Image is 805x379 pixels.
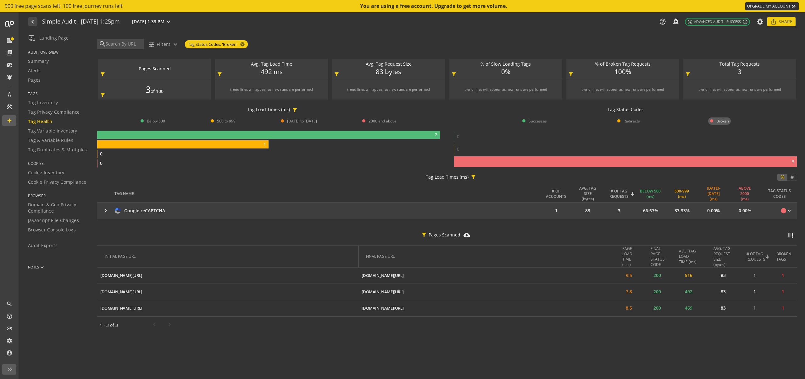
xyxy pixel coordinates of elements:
div: AVG. TAG REQUEST SIZE (bytes) [713,246,733,267]
mat-icon: help_outline [659,18,666,25]
mat-icon: filter_alt [568,71,574,77]
mat-icon: cancel [237,42,246,47]
span: 83 bytes [376,67,401,77]
div: Total Tag Requests [686,61,793,68]
span: disappointed reaction [84,317,100,329]
div: BROKENTAGS [776,251,794,262]
text: 1 [264,141,266,147]
img: 1176.svg [114,208,121,214]
div: FINAL PAGE STATUS CODE [651,246,665,267]
mat-icon: filter_alt [685,71,691,77]
span: 😐 [103,317,113,329]
p: Pages Scanned [429,232,460,241]
mat-icon: info_outline [742,19,748,24]
div: AVG. TAG SIZE (bytes) [577,186,598,202]
mat-icon: filter_alt [217,71,223,77]
div: FINAL PAGESTATUS CODE [651,246,668,267]
div: [DATE]-[DATE] (ms) [703,186,724,202]
span: Audit Exports [28,242,58,249]
h1: Simple Audit - 26 September 2025 | 1:25pm [42,19,120,25]
td: 1 [741,268,769,284]
mat-icon: mark_email_read [6,62,13,68]
td: 516 [671,268,706,284]
mat-icon: cloud_download_filled [464,232,470,238]
div: [DOMAIN_NAME][URL] [100,273,142,279]
mat-icon: filter_alt [100,71,106,77]
button: Collapse window [189,3,201,14]
text: 2 [435,132,437,138]
div: INITIAL PAGE URL [105,254,353,259]
button: Previous page [147,318,162,333]
mat-icon: shuffle [687,19,692,24]
span: Domain & Geo Privacy Compliance [28,202,89,214]
mat-icon: add [6,117,13,124]
div: 1 - 3 of 3 [100,322,147,328]
span: 492 ms [261,67,283,77]
text: 0 [100,151,103,157]
span: # [788,174,796,180]
div: Tag Status Codes [608,106,644,113]
mat-icon: keyboard_arrow_down [786,208,792,214]
div: AVG. TAGREQUEST SIZE(bytes) [713,246,737,267]
div: ABOVE 2000(ms) [734,186,761,202]
div: Pages Scanned [101,66,208,72]
td: 83 [575,203,606,219]
mat-icon: search [6,301,13,307]
div: 500-999(ms) [671,188,698,199]
span: Pages [28,77,41,83]
span: COOKIES [28,161,89,166]
span: Tag Health [28,118,52,125]
text: 0 [457,146,459,152]
span: % [778,174,787,180]
mat-icon: help_outline [6,313,13,319]
div: PAGE LOAD TIME(sec) [622,246,640,267]
span: Cookie Privacy Compliance [28,179,86,185]
a: Open in help center [83,337,133,342]
mat-icon: multiline_chart [6,325,13,332]
span: 😃 [120,317,129,329]
div: FINAL PAGE URL [366,254,395,259]
div: You are using a free account. Upgrade to get more volume. [360,3,508,10]
mat-icon: circle [780,208,787,214]
div: 66.67% [640,206,661,215]
span: AUDIT OVERVIEW [28,50,89,55]
span: neutral face reaction [100,317,116,329]
div: Google reCAPTCHA [124,208,165,214]
span: Successes [529,118,547,124]
td: 1 [769,284,797,300]
div: [DOMAIN_NAME][URL] [100,289,142,295]
mat-icon: architecture [6,91,13,98]
td: 83 [706,284,741,300]
mat-icon: expand_more [172,41,179,48]
span: Filters [157,39,170,50]
td: 9.5 [615,268,643,284]
mat-icon: ios_share [770,19,777,25]
mat-icon: important_devices [28,34,36,42]
text: 3 [792,159,794,165]
span: Summary [28,58,49,64]
div: FINAL PAGE URL [366,254,612,259]
text: 0 [457,133,459,139]
span: Redirects [624,118,640,124]
mat-icon: filter_alt [451,71,457,77]
div: # OF TAG REQUESTS [747,251,765,262]
span: JavaScript File Changes [28,217,79,224]
span: smiley reaction [116,317,133,329]
span: of 100 [151,88,164,95]
div: [DOMAIN_NAME][URL] [362,273,403,279]
div: BROKEN TAGS [776,251,791,262]
td: 1 [769,268,797,284]
mat-icon: filter_alt [100,92,106,98]
div: ABOVE 2000 (ms) [734,186,755,202]
div: BELOW 500(ms) [640,188,666,199]
div: AVG. TAG LOADTIME (ms) [679,248,703,264]
div: # OF TAGREQUESTS [608,188,635,199]
mat-icon: filter_alt [292,107,298,113]
div: trend lines will appear as new runs are performed [347,87,430,92]
span: Cookie Inventory [28,170,64,176]
span: 😞 [87,317,96,329]
div: [DOMAIN_NAME][URL] [362,305,403,311]
mat-icon: keyboard_double_arrow_right [791,3,797,9]
td: 200 [643,284,671,300]
div: # OF ACCOUNTS [546,188,566,199]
